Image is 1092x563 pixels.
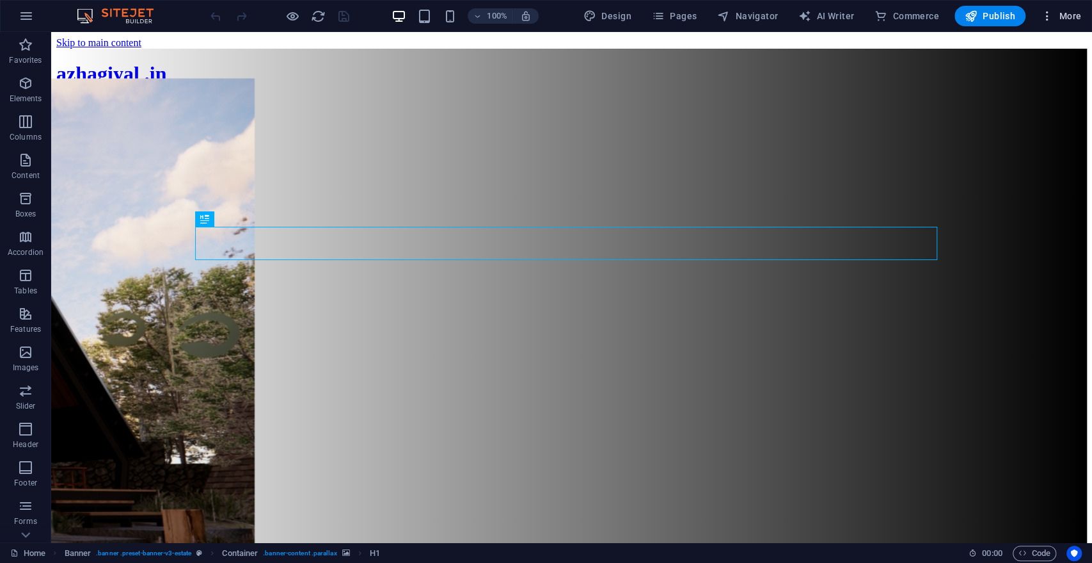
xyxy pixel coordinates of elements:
p: Images [13,363,39,373]
p: Accordion [8,247,44,257]
button: reload [310,8,326,24]
p: Footer [14,478,37,488]
h6: Session time [969,546,1002,561]
div: Design (Ctrl+Alt+Y) [578,6,637,26]
span: 00 00 [982,546,1002,561]
nav: breadcrumb [65,546,380,561]
button: Commerce [869,6,944,26]
span: Publish [965,10,1015,22]
button: Code [1013,546,1056,561]
span: . banner .preset-banner-v3-estate [96,546,191,561]
span: Navigator [717,10,778,22]
button: Publish [954,6,1025,26]
span: Pages [652,10,697,22]
i: This element contains a background [342,550,350,557]
button: Usercentrics [1066,546,1082,561]
i: On resize automatically adjust zoom level to fit chosen device. [520,10,532,22]
button: 100% [468,8,513,24]
p: Favorites [9,55,42,65]
span: . banner-content .parallax [263,546,336,561]
button: Design [578,6,637,26]
i: This element is a customizable preset [196,550,202,557]
i: Reload page [311,9,326,24]
span: AI Writer [798,10,854,22]
span: Click to select. Double-click to edit [222,546,258,561]
span: More [1041,10,1081,22]
img: Editor Logo [74,8,170,24]
p: Elements [10,94,42,104]
p: Tables [14,286,37,296]
p: Features [10,324,41,334]
p: Content [12,170,40,181]
span: Commerce [874,10,939,22]
p: Columns [10,132,42,142]
span: Code [1018,546,1050,561]
p: Forms [14,516,37,526]
p: Slider [16,401,36,411]
h6: 100% [487,8,507,24]
button: AI Writer [793,6,859,26]
span: : [991,548,993,558]
a: Skip to main content [5,5,90,16]
span: Click to select. Double-click to edit [370,546,380,561]
button: Click here to leave preview mode and continue editing [285,8,300,24]
button: Pages [647,6,702,26]
span: Click to select. Double-click to edit [65,546,91,561]
p: Boxes [15,209,36,219]
button: More [1036,6,1086,26]
a: Click to cancel selection. Double-click to open Pages [10,546,45,561]
span: Design [583,10,631,22]
p: Header [13,439,38,450]
button: Navigator [712,6,783,26]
